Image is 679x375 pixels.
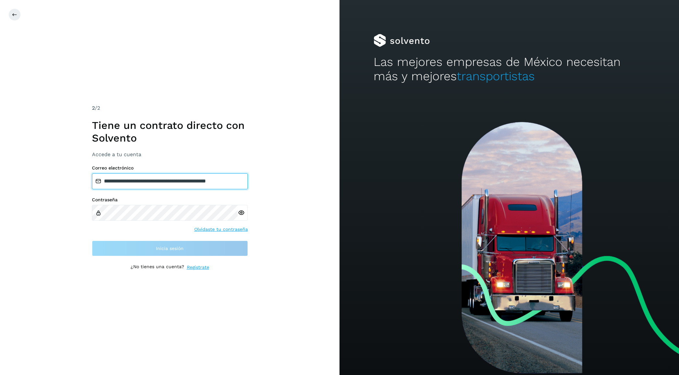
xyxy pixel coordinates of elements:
h2: Las mejores empresas de México necesitan más y mejores [374,55,645,84]
label: Correo electrónico [92,165,248,171]
button: Inicia sesión [92,241,248,256]
h1: Tiene un contrato directo con Solvento [92,119,248,144]
span: Inicia sesión [156,246,184,251]
div: /2 [92,104,248,112]
span: 2 [92,105,95,111]
span: transportistas [457,69,535,83]
label: Contraseña [92,197,248,203]
a: Regístrate [187,264,209,271]
p: ¿No tienes una cuenta? [131,264,184,271]
a: Olvidaste tu contraseña [194,226,248,233]
h3: Accede a tu cuenta [92,151,248,157]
